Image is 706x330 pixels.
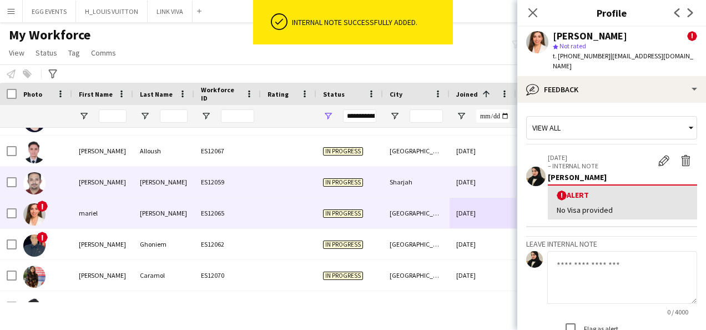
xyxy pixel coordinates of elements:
[31,46,62,60] a: Status
[91,48,116,58] span: Comms
[79,111,89,121] button: Open Filter Menu
[456,90,478,98] span: Joined
[323,241,363,249] span: In progress
[450,260,516,291] div: [DATE]
[23,297,46,319] img: Aashir Imran
[133,198,194,228] div: [PERSON_NAME]
[72,167,133,197] div: [PERSON_NAME]
[548,162,653,170] p: – INTERNAL NOTE
[548,172,697,182] div: [PERSON_NAME]
[76,1,148,22] button: H_LOUIS VUITTON
[383,229,450,259] div: [GEOGRAPHIC_DATA]
[557,205,688,215] div: No Visa provided
[23,203,46,226] img: mariel caballero
[390,111,400,121] button: Open Filter Menu
[526,239,697,249] h3: Leave internal note
[268,90,289,98] span: Rating
[9,48,24,58] span: View
[133,291,194,322] div: Imran
[194,260,261,291] div: ES12070
[133,260,194,291] div: Caramol
[194,229,261,259] div: ES12062
[450,136,516,166] div: [DATE]
[133,167,194,197] div: [PERSON_NAME]
[194,167,261,197] div: ES12059
[23,141,46,163] img: Abedel Rahman Alloush
[557,191,567,201] span: !
[72,136,133,166] div: [PERSON_NAME]
[553,31,627,41] div: [PERSON_NAME]
[450,229,516,259] div: [DATE]
[221,109,254,123] input: Workforce ID Filter Input
[292,17,448,27] div: Internal note successfully added.
[201,86,241,102] span: Workforce ID
[23,234,46,257] img: Mohamed Ghoniem
[23,266,46,288] img: Kristina Caramol
[658,308,697,316] span: 0 / 4000
[450,198,516,228] div: [DATE]
[87,46,120,60] a: Comms
[383,136,450,166] div: [GEOGRAPHIC_DATA]
[72,291,133,322] div: [PERSON_NAME]
[323,272,363,280] span: In progress
[383,167,450,197] div: Sharjah
[194,198,261,228] div: ES12065
[133,229,194,259] div: Ghoniem
[46,67,59,81] app-action-btn: Advanced filters
[72,260,133,291] div: [PERSON_NAME]
[323,178,363,187] span: In progress
[456,111,466,121] button: Open Filter Menu
[548,153,653,162] p: [DATE]
[72,229,133,259] div: [PERSON_NAME]
[476,109,510,123] input: Joined Filter Input
[37,232,48,243] span: !
[559,42,586,50] span: Not rated
[323,111,333,121] button: Open Filter Menu
[23,90,42,98] span: Photo
[410,109,443,123] input: City Filter Input
[687,31,697,41] span: !
[553,52,693,70] span: | [EMAIL_ADDRESS][DOMAIN_NAME]
[23,1,76,22] button: EGG EVENTS
[323,209,363,218] span: In progress
[517,76,706,103] div: Feedback
[557,190,688,201] div: Alert
[450,291,516,322] div: [DATE]
[194,291,261,322] div: ES12077
[194,136,261,166] div: ES12067
[79,90,113,98] span: First Name
[323,147,363,156] span: In progress
[532,123,561,133] span: View all
[140,111,150,121] button: Open Filter Menu
[201,111,211,121] button: Open Filter Menu
[160,109,188,123] input: Last Name Filter Input
[148,1,193,22] button: LINK VIVA
[99,109,127,123] input: First Name Filter Input
[68,48,80,58] span: Tag
[323,90,345,98] span: Status
[36,48,57,58] span: Status
[4,46,29,60] a: View
[383,198,450,228] div: [GEOGRAPHIC_DATA]
[383,291,450,322] div: [GEOGRAPHIC_DATA]
[64,46,84,60] a: Tag
[72,198,133,228] div: mariel
[9,27,90,43] span: My Workforce
[23,172,46,194] img: Amir Awad
[133,136,194,166] div: Alloush
[37,201,48,212] span: !
[553,52,611,60] span: t. [PHONE_NUMBER]
[450,167,516,197] div: [DATE]
[390,90,402,98] span: City
[383,260,450,291] div: [GEOGRAPHIC_DATA]
[517,6,706,20] h3: Profile
[140,90,173,98] span: Last Name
